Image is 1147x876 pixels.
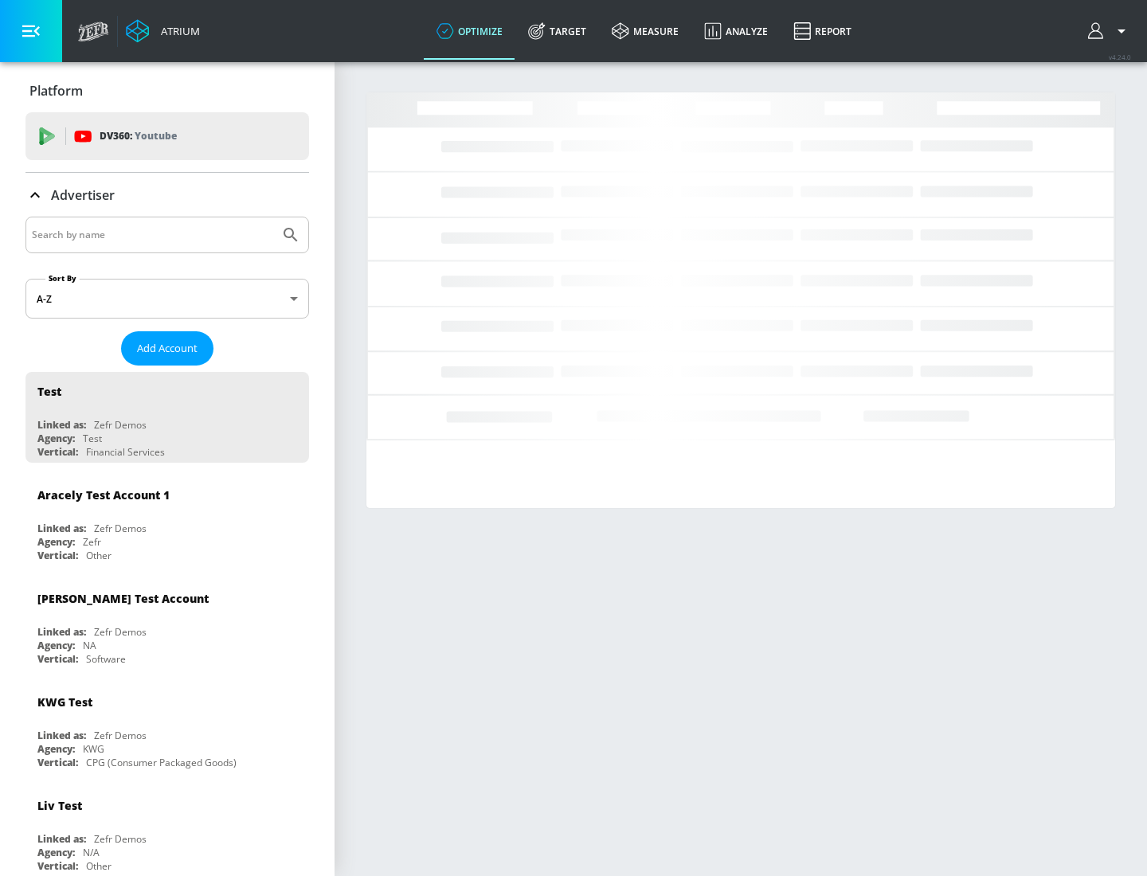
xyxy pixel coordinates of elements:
[37,798,82,813] div: Liv Test
[25,579,309,670] div: [PERSON_NAME] Test AccountLinked as:Zefr DemosAgency:NAVertical:Software
[1109,53,1131,61] span: v 4.24.0
[86,652,126,666] div: Software
[25,682,309,773] div: KWG TestLinked as:Zefr DemosAgency:KWGVertical:CPG (Consumer Packaged Goods)
[86,859,112,873] div: Other
[37,859,78,873] div: Vertical:
[83,535,101,549] div: Zefr
[135,127,177,144] p: Youtube
[37,756,78,769] div: Vertical:
[781,2,864,60] a: Report
[121,331,213,366] button: Add Account
[25,279,309,319] div: A-Z
[37,639,75,652] div: Agency:
[599,2,691,60] a: measure
[94,522,147,535] div: Zefr Demos
[37,846,75,859] div: Agency:
[25,372,309,463] div: TestLinked as:Zefr DemosAgency:TestVertical:Financial Services
[51,186,115,204] p: Advertiser
[37,522,86,535] div: Linked as:
[86,756,237,769] div: CPG (Consumer Packaged Goods)
[25,68,309,113] div: Platform
[37,694,92,710] div: KWG Test
[155,24,200,38] div: Atrium
[83,742,104,756] div: KWG
[94,418,147,432] div: Zefr Demos
[94,729,147,742] div: Zefr Demos
[37,832,86,846] div: Linked as:
[37,487,170,503] div: Aracely Test Account 1
[86,445,165,459] div: Financial Services
[25,475,309,566] div: Aracely Test Account 1Linked as:Zefr DemosAgency:ZefrVertical:Other
[32,225,273,245] input: Search by name
[515,2,599,60] a: Target
[37,384,61,399] div: Test
[137,339,198,358] span: Add Account
[100,127,177,145] p: DV360:
[37,432,75,445] div: Agency:
[37,445,78,459] div: Vertical:
[691,2,781,60] a: Analyze
[83,432,102,445] div: Test
[45,273,80,284] label: Sort By
[37,625,86,639] div: Linked as:
[25,173,309,217] div: Advertiser
[37,652,78,666] div: Vertical:
[37,418,86,432] div: Linked as:
[37,591,209,606] div: [PERSON_NAME] Test Account
[37,535,75,549] div: Agency:
[83,639,96,652] div: NA
[86,549,112,562] div: Other
[29,82,83,100] p: Platform
[126,19,200,43] a: Atrium
[25,112,309,160] div: DV360: Youtube
[37,742,75,756] div: Agency:
[83,846,100,859] div: N/A
[94,832,147,846] div: Zefr Demos
[424,2,515,60] a: optimize
[37,729,86,742] div: Linked as:
[37,549,78,562] div: Vertical:
[94,625,147,639] div: Zefr Demos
